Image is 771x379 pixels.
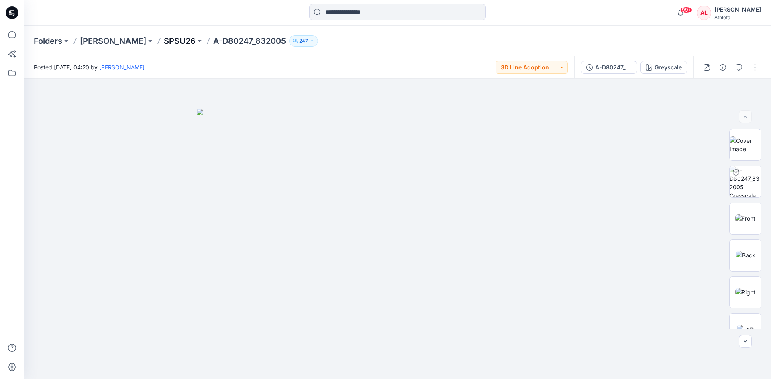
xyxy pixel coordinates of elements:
[735,214,755,223] img: Front
[655,63,682,72] div: Greyscale
[289,35,318,47] button: 247
[80,35,146,47] a: [PERSON_NAME]
[730,166,761,197] img: A-D80247_832005 Greyscale
[714,14,761,20] div: Athleta
[34,63,145,71] span: Posted [DATE] 04:20 by
[99,64,145,71] a: [PERSON_NAME]
[716,61,729,74] button: Details
[730,136,761,153] img: Cover Image
[735,288,755,296] img: Right
[737,325,754,333] img: Left
[299,36,308,45] p: 247
[581,61,637,74] button: A-D80247_832005
[680,7,692,13] span: 99+
[34,35,62,47] a: Folders
[213,35,286,47] p: A-D80247_832005
[595,63,632,72] div: A-D80247_832005
[714,5,761,14] div: [PERSON_NAME]
[697,6,711,20] div: AL
[164,35,196,47] a: SPSU26
[736,251,755,259] img: Back
[640,61,687,74] button: Greyscale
